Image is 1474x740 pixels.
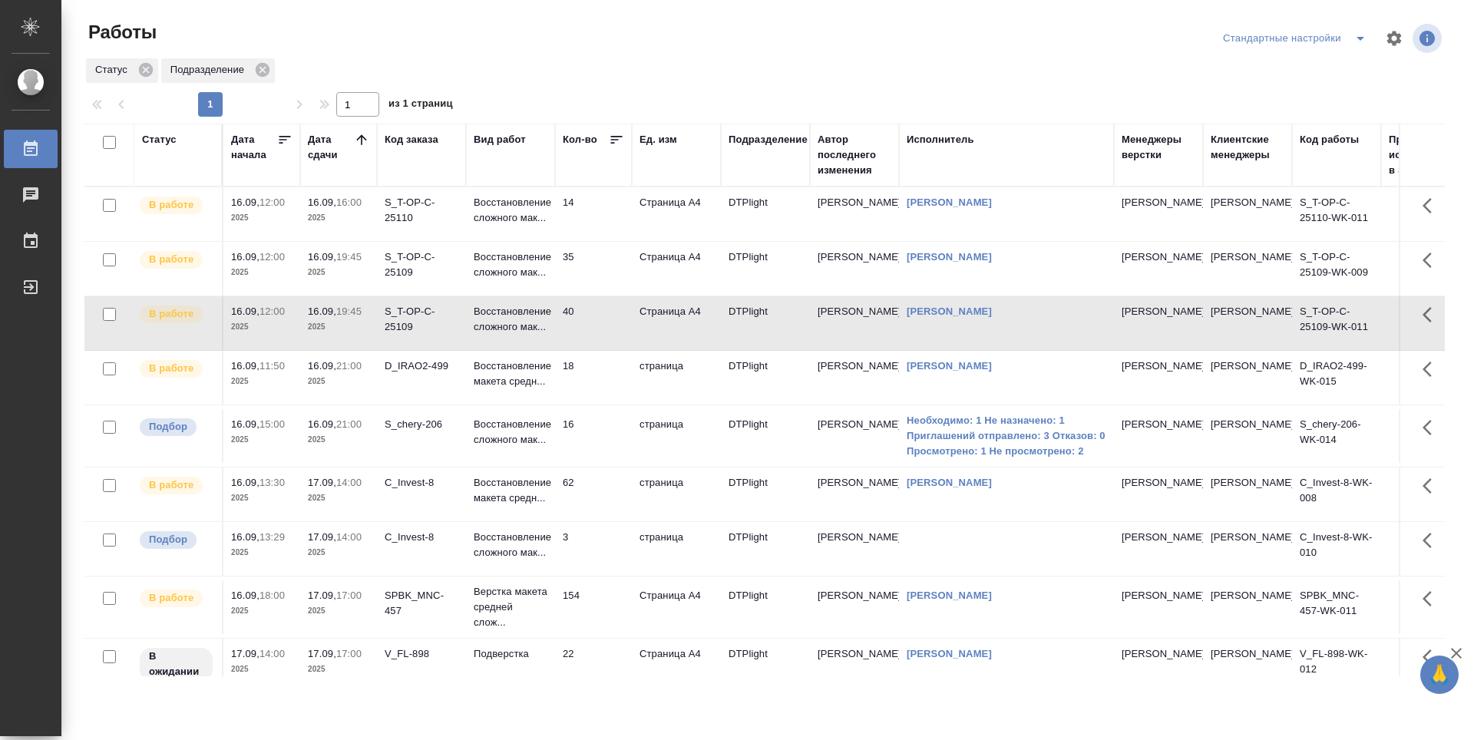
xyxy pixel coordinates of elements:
[474,358,547,389] p: Восстановление макета средн...
[308,265,369,280] p: 2025
[231,306,259,317] p: 16.09,
[1292,351,1381,405] td: D_IRAO2-499-WK-015
[632,639,721,692] td: Страница А4
[308,251,336,263] p: 16.09,
[1413,242,1450,279] button: Здесь прячутся важные кнопки
[231,418,259,430] p: 16.09,
[907,306,992,317] a: [PERSON_NAME]
[308,374,369,389] p: 2025
[259,306,285,317] p: 12:00
[308,662,369,677] p: 2025
[231,545,292,560] p: 2025
[336,648,362,659] p: 17:00
[729,132,808,147] div: Подразделение
[231,251,259,263] p: 16.09,
[1413,522,1450,559] button: Здесь прячутся важные кнопки
[1292,580,1381,634] td: SPBK_MNC-457-WK-011
[474,475,547,506] p: Восстановление макета средн...
[149,649,203,679] p: В ожидании
[385,358,458,374] div: D_IRAO2-499
[1203,242,1292,296] td: [PERSON_NAME]
[1219,26,1376,51] div: split button
[308,603,369,619] p: 2025
[555,351,632,405] td: 18
[336,531,362,543] p: 14:00
[170,62,250,78] p: Подразделение
[231,360,259,372] p: 16.09,
[308,477,336,488] p: 17.09,
[640,132,677,147] div: Ед. изм
[721,467,810,521] td: DTPlight
[259,477,285,488] p: 13:30
[259,531,285,543] p: 13:29
[632,522,721,576] td: страница
[1203,580,1292,634] td: [PERSON_NAME]
[1292,242,1381,296] td: S_T-OP-C-25109-WK-009
[1203,639,1292,692] td: [PERSON_NAME]
[632,242,721,296] td: Страница А4
[721,351,810,405] td: DTPlight
[336,590,362,601] p: 17:00
[231,662,292,677] p: 2025
[138,530,214,550] div: Можно подбирать исполнителей
[555,187,632,241] td: 14
[1203,522,1292,576] td: [PERSON_NAME]
[907,477,992,488] a: [PERSON_NAME]
[721,580,810,634] td: DTPlight
[810,580,899,634] td: [PERSON_NAME]
[308,360,336,372] p: 16.09,
[259,648,285,659] p: 14:00
[1122,475,1195,491] p: [PERSON_NAME]
[385,530,458,545] div: C_Invest-8
[336,360,362,372] p: 21:00
[308,545,369,560] p: 2025
[336,477,362,488] p: 14:00
[231,477,259,488] p: 16.09,
[259,360,285,372] p: 11:50
[907,648,992,659] a: [PERSON_NAME]
[474,530,547,560] p: Восстановление сложного мак...
[474,584,547,630] p: Верстка макета средней слож...
[1203,351,1292,405] td: [PERSON_NAME]
[907,132,974,147] div: Исполнитель
[632,580,721,634] td: Страница А4
[474,304,547,335] p: Восстановление сложного мак...
[385,588,458,619] div: SPBK_MNC-457
[149,252,193,267] p: В работе
[308,197,336,208] p: 16.09,
[1292,639,1381,692] td: V_FL-898-WK-012
[308,132,354,163] div: Дата сдачи
[388,94,453,117] span: из 1 страниц
[231,648,259,659] p: 17.09,
[1413,187,1450,224] button: Здесь прячутся важные кнопки
[231,432,292,448] p: 2025
[1292,296,1381,350] td: S_T-OP-C-25109-WK-011
[138,358,214,379] div: Исполнитель выполняет работу
[555,409,632,463] td: 16
[231,319,292,335] p: 2025
[632,351,721,405] td: страница
[336,306,362,317] p: 19:45
[385,646,458,662] div: V_FL-898
[385,195,458,226] div: S_T-OP-C-25110
[1389,132,1458,178] div: Прогресс исполнителя в SC
[1413,639,1450,676] button: Здесь прячутся важные кнопки
[563,132,597,147] div: Кол-во
[632,187,721,241] td: Страница А4
[95,62,133,78] p: Статус
[336,251,362,263] p: 19:45
[149,590,193,606] p: В работе
[308,418,336,430] p: 16.09,
[149,419,187,434] p: Подбор
[1203,187,1292,241] td: [PERSON_NAME]
[1122,132,1195,163] div: Менеджеры верстки
[308,648,336,659] p: 17.09,
[1122,588,1195,603] p: [PERSON_NAME]
[231,590,259,601] p: 16.09,
[231,491,292,506] p: 2025
[259,418,285,430] p: 15:00
[632,467,721,521] td: страница
[1122,417,1195,432] p: [PERSON_NAME]
[555,639,632,692] td: 22
[555,467,632,521] td: 62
